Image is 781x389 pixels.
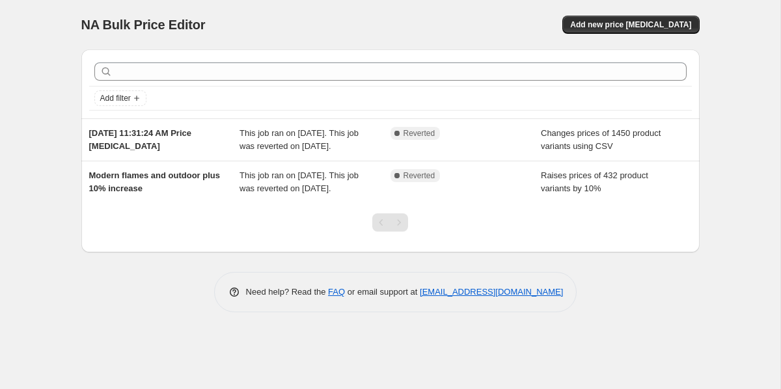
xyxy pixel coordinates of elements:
button: Add new price [MEDICAL_DATA] [562,16,699,34]
span: Modern flames and outdoor plus 10% increase [89,170,221,193]
span: [DATE] 11:31:24 AM Price [MEDICAL_DATA] [89,128,192,151]
span: or email support at [345,287,420,297]
a: FAQ [328,287,345,297]
span: NA Bulk Price Editor [81,18,206,32]
span: This job ran on [DATE]. This job was reverted on [DATE]. [240,128,359,151]
span: Need help? Read the [246,287,329,297]
span: Add filter [100,93,131,103]
span: Add new price [MEDICAL_DATA] [570,20,691,30]
nav: Pagination [372,213,408,232]
a: [EMAIL_ADDRESS][DOMAIN_NAME] [420,287,563,297]
span: Changes prices of 1450 product variants using CSV [541,128,661,151]
span: Raises prices of 432 product variants by 10% [541,170,648,193]
span: Reverted [404,128,435,139]
span: Reverted [404,170,435,181]
span: This job ran on [DATE]. This job was reverted on [DATE]. [240,170,359,193]
button: Add filter [94,90,146,106]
